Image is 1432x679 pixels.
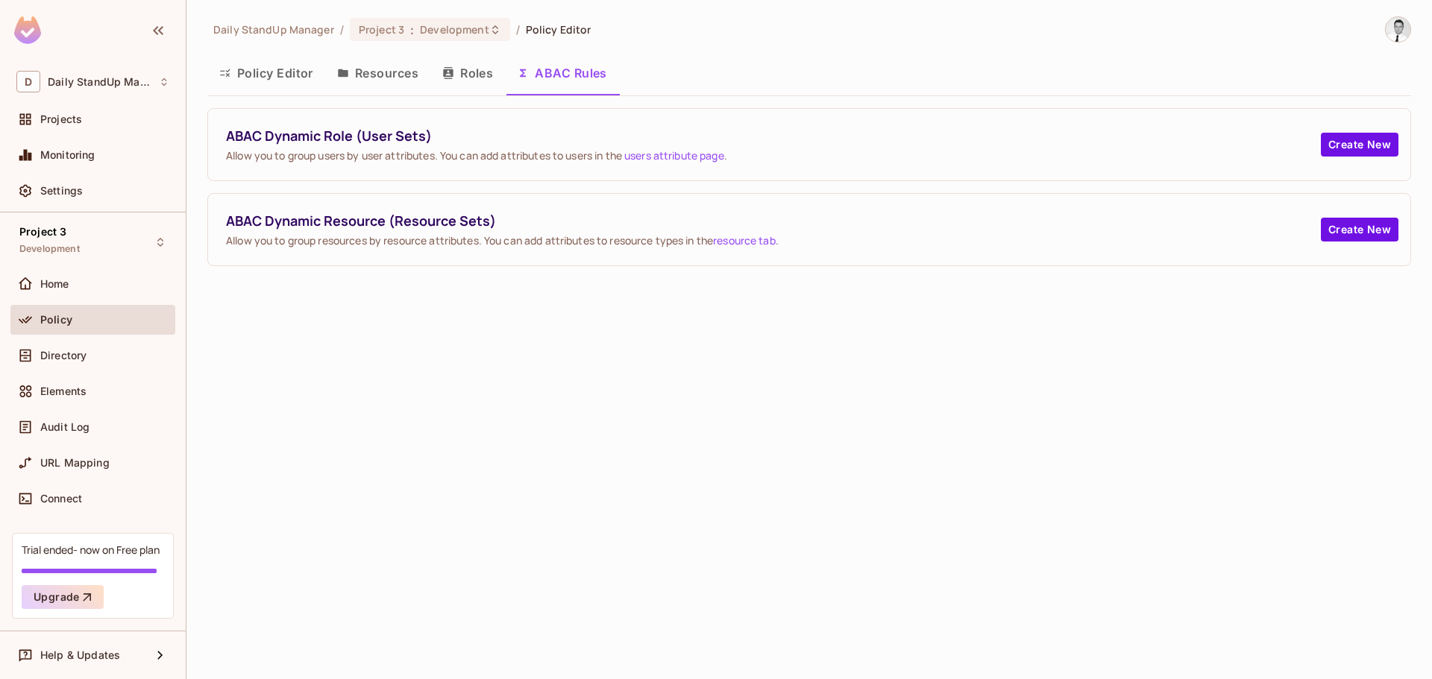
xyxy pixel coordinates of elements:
[226,148,1321,162] span: Allow you to group users by user attributes. You can add attributes to users in the .
[226,127,1321,145] span: ABAC Dynamic Role (User Sets)
[226,212,1321,230] span: ABAC Dynamic Resource (Resource Sets)
[22,585,104,609] button: Upgrade
[624,148,724,162] a: users attribute page
[19,226,66,238] span: Project 3
[713,233,776,247] a: resource tab
[14,16,41,44] img: SReyMgAAAABJRU5ErkJggg==
[226,233,1321,247] span: Allow you to group resources by resource attributes. You can add attributes to resource types in ...
[40,350,87,361] span: Directory
[40,185,83,197] span: Settings
[40,457,110,469] span: URL Mapping
[40,493,82,505] span: Connect
[516,22,520,37] li: /
[40,649,120,661] span: Help & Updates
[48,76,151,88] span: Workspace: Daily StandUp Manager
[40,314,72,326] span: Policy
[409,24,415,36] span: :
[213,22,334,37] span: the active workspace
[19,243,80,255] span: Development
[430,54,505,92] button: Roles
[526,22,591,37] span: Policy Editor
[22,543,160,557] div: Trial ended- now on Free plan
[325,54,430,92] button: Resources
[40,278,69,290] span: Home
[40,421,89,433] span: Audit Log
[505,54,619,92] button: ABAC Rules
[207,54,325,92] button: Policy Editor
[40,149,95,161] span: Monitoring
[1386,17,1410,42] img: Goran Jovanovic
[40,385,87,397] span: Elements
[1321,133,1398,157] button: Create New
[340,22,344,37] li: /
[40,113,82,125] span: Projects
[420,22,489,37] span: Development
[359,22,404,37] span: Project 3
[16,71,40,92] span: D
[1321,218,1398,241] button: Create New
